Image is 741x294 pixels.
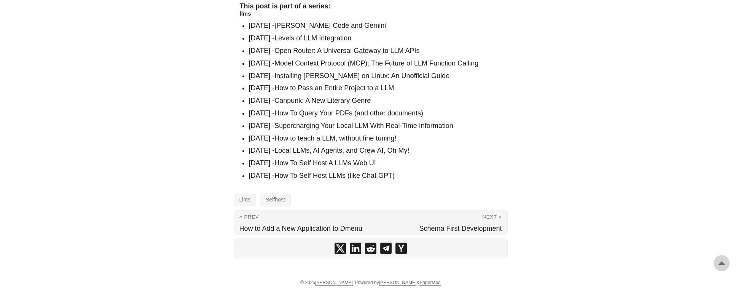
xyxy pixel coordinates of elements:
[335,243,346,254] a: share Supercharging Your Local LLM With Real-Time Information on x
[274,59,478,67] a: Model Context Protocol (MCP): The Future of LLM Function Calling
[350,243,361,254] a: share Supercharging Your Local LLM With Real-Time Information on linkedin
[315,280,353,286] a: [PERSON_NAME]
[274,159,376,167] a: How To Self Host A LLMs Web UI
[379,280,417,286] a: [PERSON_NAME]
[274,84,394,92] a: How to Pass an Entire Project to a LLM
[300,280,353,285] span: © 2025
[355,280,440,285] span: Powered by &
[240,10,251,17] a: llms
[249,108,502,119] li: [DATE] -
[249,20,502,31] li: [DATE] -
[274,72,449,80] a: Installing [PERSON_NAME] on Linux: An Unofficial Guide
[274,134,396,142] a: How to teach a LLM, without fine tuning!
[249,58,502,69] li: [DATE] -
[274,122,453,129] a: Supercharging Your Local LLM With Real-Time Information
[249,95,502,106] li: [DATE] -
[260,193,291,206] a: Selfhost
[274,97,371,104] a: Canpunk: A New Literary Genre
[249,145,502,156] li: [DATE] -
[274,147,409,154] a: Local LLMs, AI Agents, and Crew AI, Oh My!
[249,70,502,81] li: [DATE] -
[234,211,371,234] a: « Prev How to Add a New Application to Dmenu
[249,83,502,94] li: [DATE] -
[419,225,502,232] span: Schema First Development
[371,211,507,234] a: Next » Schema First Development
[239,225,362,232] span: How to Add a New Application to Dmenu
[249,158,502,169] li: [DATE] -
[240,2,502,11] h4: This post is part of a series:
[239,214,259,220] span: « Prev
[482,214,502,220] span: Next »
[249,170,502,181] li: [DATE] -
[274,109,423,117] a: How To Query Your PDFs (and other documents)
[234,193,257,206] a: Llms
[274,47,419,54] a: Open Router: A Universal Gateway to LLM APIs
[365,243,376,254] a: share Supercharging Your Local LLM With Real-Time Information on reddit
[274,34,351,42] a: Levels of LLM Integration
[249,120,502,131] li: [DATE] -
[274,172,395,179] a: How To Self Host LLMs (like Chat GPT)
[274,22,386,29] a: [PERSON_NAME] Code and Gemini
[249,33,502,44] li: [DATE] -
[419,280,440,286] a: PaperMod
[380,243,392,254] a: share Supercharging Your Local LLM With Real-Time Information on telegram
[249,133,502,144] li: [DATE] -
[714,255,730,271] a: go to top
[249,45,502,56] li: [DATE] -
[395,243,407,254] a: share Supercharging Your Local LLM With Real-Time Information on ycombinator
